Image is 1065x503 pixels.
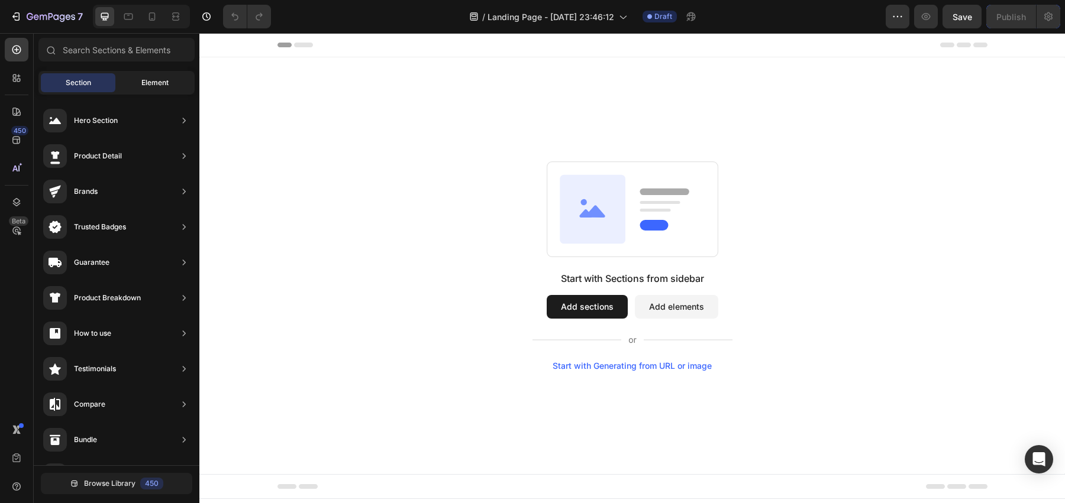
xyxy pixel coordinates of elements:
button: Publish [986,5,1036,28]
span: Element [141,77,169,88]
div: 450 [11,126,28,135]
div: Hero Section [74,115,118,126]
div: Start with Sections from sidebar [362,238,505,252]
div: Compare [74,398,105,410]
div: Bundle [74,434,97,446]
input: Search Sections & Elements [38,38,195,61]
span: / [482,11,485,23]
div: Testimonials [74,363,116,375]
span: Draft [654,11,672,22]
button: Browse Library450 [41,473,192,494]
iframe: Design area [199,33,1065,503]
div: Product Detail [74,150,122,162]
button: 7 [5,5,88,28]
span: Landing Page - [DATE] 23:46:12 [488,11,614,23]
div: Undo/Redo [223,5,271,28]
div: Brands [74,186,98,197]
span: Save [953,12,972,22]
div: Guarantee [74,257,109,268]
p: 7 [78,9,83,24]
div: 450 [140,478,163,489]
button: Add elements [435,262,519,285]
button: Add sections [347,262,428,285]
span: Browse Library [84,478,135,489]
div: Trusted Badges [74,221,126,233]
span: Section [66,77,91,88]
div: Publish [996,11,1026,23]
button: Save [943,5,982,28]
div: Start with Generating from URL or image [353,328,512,338]
div: Open Intercom Messenger [1025,445,1053,473]
div: Beta [9,216,28,226]
div: How to use [74,327,111,339]
div: Product Breakdown [74,292,141,304]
